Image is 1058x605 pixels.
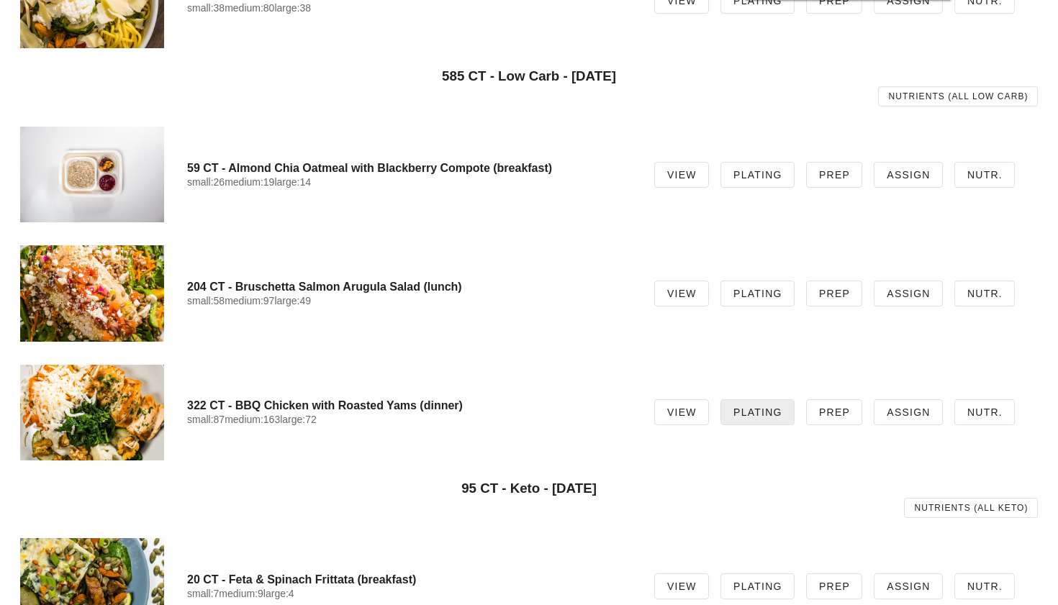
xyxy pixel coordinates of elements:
span: Assign [886,581,931,592]
span: medium:80 [225,2,274,14]
span: Assign [886,169,931,181]
span: Prep [818,406,850,418]
a: Nutrients (all Keto) [904,498,1038,518]
span: medium:97 [225,295,274,306]
h4: 322 CT - BBQ Chicken with Roasted Yams (dinner) [187,399,631,412]
a: Prep [806,281,862,306]
span: Nutrients (all Keto) [913,503,1028,513]
span: small:87 [187,414,225,425]
a: Plating [720,162,795,188]
a: Nutr. [954,281,1015,306]
span: Prep [818,169,850,181]
a: Prep [806,399,862,425]
span: Prep [818,288,850,299]
span: Nutrients (all Low Carb) [888,91,1028,101]
span: Plating [733,581,782,592]
span: medium:19 [225,176,274,188]
span: View [666,288,697,299]
span: Nutr. [967,406,1003,418]
span: small:7 [187,588,219,599]
a: Prep [806,162,862,188]
span: View [666,169,697,181]
span: View [666,581,697,592]
span: large:4 [263,588,294,599]
span: Plating [733,169,782,181]
span: Assign [886,288,931,299]
a: Nutrients (all Low Carb) [878,86,1038,106]
span: large:49 [274,295,311,306]
span: Plating [733,288,782,299]
a: Nutr. [954,573,1015,599]
span: large:14 [274,176,311,188]
span: small:58 [187,295,225,306]
span: Assign [886,406,931,418]
a: Nutr. [954,399,1015,425]
h3: 95 CT - Keto - [DATE] [20,481,1038,496]
a: View [654,573,709,599]
span: Nutr. [967,581,1003,592]
span: View [666,406,697,418]
span: Plating [733,406,782,418]
span: Nutr. [967,169,1003,181]
a: Assign [874,573,943,599]
h4: 59 CT - Almond Chia Oatmeal with Blackberry Compote (breakfast) [187,161,631,175]
span: large:72 [280,414,317,425]
h4: 20 CT - Feta & Spinach Frittata (breakfast) [187,573,631,586]
span: Nutr. [967,288,1003,299]
a: Plating [720,399,795,425]
span: medium:163 [225,414,280,425]
a: View [654,162,709,188]
a: Assign [874,399,943,425]
h4: 204 CT - Bruschetta Salmon Arugula Salad (lunch) [187,280,631,294]
a: Assign [874,162,943,188]
span: large:38 [274,2,311,14]
span: small:38 [187,2,225,14]
a: View [654,399,709,425]
a: Nutr. [954,162,1015,188]
span: medium:9 [219,588,263,599]
span: Prep [818,581,850,592]
a: Prep [806,573,862,599]
h3: 585 CT - Low Carb - [DATE] [20,68,1038,84]
a: Assign [874,281,943,306]
span: small:26 [187,176,225,188]
a: View [654,281,709,306]
a: Plating [720,573,795,599]
a: Plating [720,281,795,306]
